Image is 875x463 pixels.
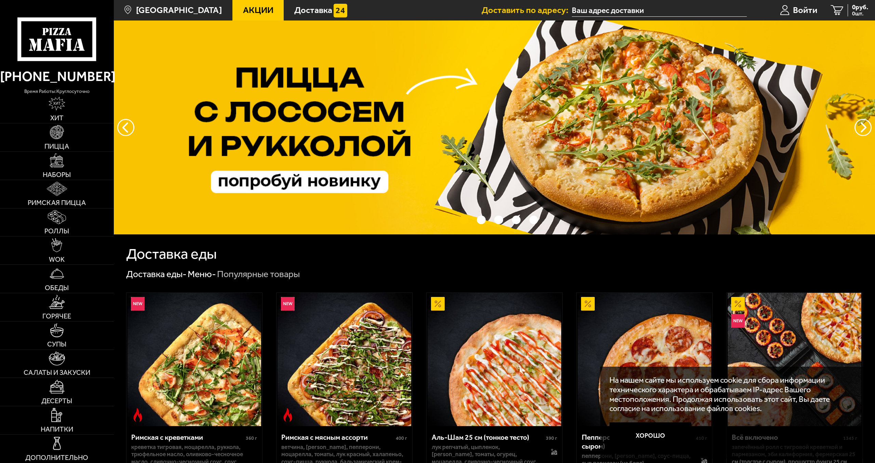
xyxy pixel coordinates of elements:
[42,313,71,319] span: Горячее
[131,408,145,422] img: Острое блюдо
[217,268,300,280] div: Популярные товары
[459,216,468,224] button: точки переключения
[428,293,561,426] img: Аль-Шам 25 см (тонкое тесто)
[432,433,544,442] div: Аль-Шам 25 см (тонкое тесто)
[396,435,407,441] span: 400 г
[431,297,445,311] img: Акционный
[47,341,66,348] span: Супы
[494,216,503,224] button: точки переключения
[577,293,712,426] a: АкционныйПепперони 25 см (толстое с сыром)
[41,426,73,433] span: Напитки
[334,4,347,17] img: 15daf4d41897b9f0e9f617042186c801.svg
[728,293,861,426] img: Всё включено
[427,293,562,426] a: АкционныйАль-Шам 25 см (тонкое тесто)
[482,6,572,15] span: Доставить по адресу:
[136,6,222,15] span: [GEOGRAPHIC_DATA]
[581,297,595,311] img: Акционный
[246,435,257,441] span: 360 г
[572,4,747,17] input: Ваш адрес доставки
[278,293,411,426] img: Римская с мясным ассорти
[609,376,850,413] p: На нашем сайте мы используем cookie для сбора информации технического характера и обрабатываем IP...
[50,114,64,121] span: Хит
[24,369,90,376] span: Салаты и закуски
[44,143,69,150] span: Пицца
[43,171,71,178] span: Наборы
[854,119,872,136] button: предыдущий
[281,433,394,442] div: Римская с мясным ассорти
[25,454,88,461] span: Дополнительно
[852,4,868,11] span: 0 руб.
[512,216,521,224] button: точки переключения
[731,297,745,311] img: Акционный
[126,269,187,280] a: Доставка еды-
[44,228,69,234] span: Роллы
[117,119,134,136] button: следующий
[28,199,86,206] span: Римская пицца
[582,433,695,450] div: Пепперони 25 см (толстое с сыром)
[852,11,868,16] span: 0 шт.
[727,293,862,426] a: АкционныйНовинкаВсё включено
[131,433,244,442] div: Римская с креветками
[49,256,65,263] span: WOK
[578,293,711,426] img: Пепперони 25 см (толстое с сыром)
[793,6,817,15] span: Войти
[243,6,273,15] span: Акции
[277,293,412,426] a: НовинкаОстрое блюдоРимская с мясным ассорти
[45,284,69,291] span: Обеды
[188,269,216,280] a: Меню-
[281,297,295,311] img: Новинка
[529,216,538,224] button: точки переключения
[546,435,557,441] span: 390 г
[294,6,332,15] span: Доставка
[126,293,262,426] a: НовинкаОстрое блюдоРимская с креветками
[41,397,72,404] span: Десерты
[127,293,261,426] img: Римская с креветками
[731,314,745,328] img: Новинка
[477,216,486,224] button: точки переключения
[609,422,691,450] button: Хорошо
[131,297,145,311] img: Новинка
[126,247,217,261] h1: Доставка еды
[281,408,295,422] img: Острое блюдо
